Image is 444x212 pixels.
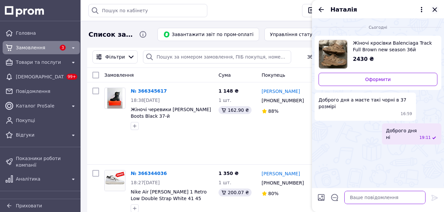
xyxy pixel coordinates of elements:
[330,5,357,14] span: Наталія
[260,96,305,105] div: [PHONE_NUMBER]
[131,98,160,103] span: 18:38[DATE]
[317,6,325,14] button: Назад
[386,127,417,141] span: Доброго дня ні
[319,40,347,68] img: 6543634949_w640_h640_zhenskie-krossovki-balenciaga.jpg
[268,108,279,114] span: 88%
[66,74,77,80] span: 99+
[16,117,77,124] span: Покупці
[353,40,432,53] span: Жіночі кросівки Balenciaga Track Full Brown new season 36й 22,5см
[16,88,77,95] span: Повідомлення
[16,44,56,51] span: Замовлення
[419,135,431,141] span: 19:11 12.10.2025
[330,5,426,14] button: Наталія
[60,45,66,51] span: 3
[264,28,330,41] button: Управління статусами
[143,50,291,64] input: Пошук за номером замовлення, ПІБ покупця, номером телефону, Email, номером накладної
[319,40,437,69] a: Переглянути товар
[431,6,439,14] button: Закрити
[131,171,167,176] a: № 366344036
[16,103,67,109] span: Каталог ProSale
[219,106,252,114] div: 162.90 ₴
[219,98,231,103] span: 1 шт.
[307,54,355,60] span: Збережені фільтри:
[157,28,259,41] button: Завантажити звіт по пром-оплаті
[262,72,285,78] span: Покупець
[131,107,211,119] a: Жіночі черевики [PERSON_NAME] Boots Black 37-й
[366,25,390,30] span: Сьогодні
[88,30,134,39] span: Список замовлень
[262,170,300,177] a: [PERSON_NAME]
[330,193,339,202] button: Відкрити шаблони відповідей
[16,59,67,65] span: Товари та послуги
[16,176,67,182] span: Аналітика
[268,191,279,196] span: 80%
[219,189,252,196] div: 200.07 ₴
[131,88,167,94] a: № 366345617
[302,4,332,17] button: Чат
[104,88,125,109] a: Фото товару
[315,24,441,30] div: 12.10.2025
[16,30,77,36] span: Головна
[105,54,125,60] span: Фільтри
[219,180,231,185] span: 1 шт.
[16,132,67,138] span: Відгуки
[104,72,134,78] span: Замовлення
[16,203,42,208] span: Приховати
[104,170,125,191] a: Фото товару
[219,88,239,94] span: 1 148 ₴
[131,180,160,185] span: 18:27[DATE]
[401,111,412,117] span: 16:59 12.10.2025
[16,73,64,80] span: [DEMOGRAPHIC_DATA]
[16,155,77,168] span: Показники роботи компанії
[131,189,207,201] a: Nike Air [PERSON_NAME] 1 Retro Low Double Strap White 41 45
[107,88,123,108] img: Фото товару
[319,97,412,110] span: Доброго дня а маєте такі чорні в 37 розмірі
[319,73,437,86] a: Оформити
[353,56,374,62] span: 2430 ₴
[88,4,207,17] input: Пошук по кабінету
[262,88,300,95] a: [PERSON_NAME]
[219,72,231,78] span: Cума
[260,178,305,188] div: [PHONE_NUMBER]
[105,170,125,191] img: Фото товару
[219,171,239,176] span: 1 350 ₴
